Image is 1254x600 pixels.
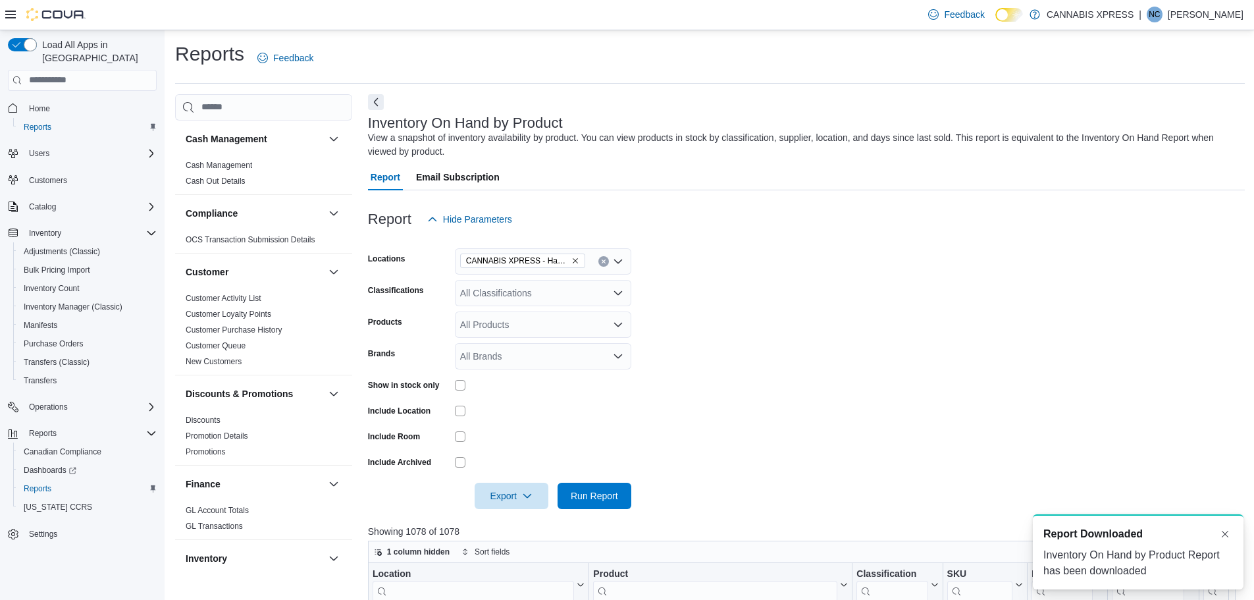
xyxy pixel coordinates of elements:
[3,224,162,242] button: Inventory
[18,481,157,497] span: Reports
[186,132,267,146] h3: Cash Management
[186,325,282,335] a: Customer Purchase History
[24,122,51,132] span: Reports
[598,256,609,267] button: Clear input
[24,320,57,331] span: Manifests
[29,175,67,186] span: Customers
[326,551,342,566] button: Inventory
[613,288,623,298] button: Open list of options
[18,481,57,497] a: Reports
[3,144,162,163] button: Users
[186,207,323,220] button: Compliance
[18,444,107,460] a: Canadian Compliance
[326,386,342,402] button: Discounts & Promotions
[186,265,228,279] h3: Customer
[18,462,82,478] a: Dashboards
[3,398,162,416] button: Operations
[24,375,57,386] span: Transfers
[175,232,352,253] div: Compliance
[24,399,73,415] button: Operations
[18,299,128,315] a: Inventory Manager (Classic)
[3,524,162,543] button: Settings
[368,457,431,468] label: Include Archived
[24,425,62,441] button: Reports
[24,526,157,542] span: Settings
[18,499,97,515] a: [US_STATE] CCRS
[18,336,89,352] a: Purchase Orders
[1168,7,1243,22] p: [PERSON_NAME]
[13,261,162,279] button: Bulk Pricing Import
[186,552,323,565] button: Inventory
[24,302,122,312] span: Inventory Manager (Classic)
[947,568,1012,580] div: SKU
[1149,7,1160,22] span: NC
[368,431,420,442] label: Include Room
[18,119,57,135] a: Reports
[186,521,243,532] span: GL Transactions
[24,425,157,441] span: Reports
[3,171,162,190] button: Customers
[186,387,323,400] button: Discounts & Promotions
[1047,7,1134,22] p: CANNABIS XPRESS
[13,279,162,298] button: Inventory Count
[571,489,618,503] span: Run Report
[252,45,319,71] a: Feedback
[186,447,226,457] span: Promotions
[24,100,157,117] span: Home
[186,161,252,170] a: Cash Management
[571,257,579,265] button: Remove CANNABIS XPRESS - Hampton (Main Street) from selection in this group
[995,8,1023,22] input: Dark Mode
[29,529,57,539] span: Settings
[186,416,221,425] a: Discounts
[18,244,105,259] a: Adjustments (Classic)
[29,428,57,439] span: Reports
[186,357,242,366] a: New Customers
[186,207,238,220] h3: Compliance
[13,498,162,516] button: [US_STATE] CCRS
[466,254,569,267] span: CANNABIS XPRESS - Hampton ([GEOGRAPHIC_DATA])
[24,399,157,415] span: Operations
[186,505,249,516] span: GL Account Totals
[856,568,927,580] div: Classification
[18,262,95,278] a: Bulk Pricing Import
[558,483,631,509] button: Run Report
[3,424,162,443] button: Reports
[175,157,352,194] div: Cash Management
[1217,526,1233,542] button: Dismiss toast
[416,164,500,190] span: Email Subscription
[186,177,246,186] a: Cash Out Details
[326,205,342,221] button: Compliance
[368,525,1245,538] p: Showing 1078 of 1078
[24,199,157,215] span: Catalog
[326,476,342,492] button: Finance
[13,479,162,498] button: Reports
[29,148,49,159] span: Users
[18,444,157,460] span: Canadian Compliance
[18,281,157,296] span: Inventory Count
[24,483,51,494] span: Reports
[29,402,68,412] span: Operations
[371,164,400,190] span: Report
[24,339,84,349] span: Purchase Orders
[24,225,66,241] button: Inventory
[3,99,162,118] button: Home
[186,235,315,244] a: OCS Transaction Submission Details
[18,462,157,478] span: Dashboards
[13,461,162,479] a: Dashboards
[186,132,323,146] button: Cash Management
[24,465,76,476] span: Dashboards
[944,8,984,21] span: Feedback
[3,198,162,216] button: Catalog
[13,298,162,316] button: Inventory Manager (Classic)
[24,283,80,294] span: Inventory Count
[186,356,242,367] span: New Customers
[186,431,248,441] span: Promotion Details
[368,285,424,296] label: Classifications
[13,316,162,335] button: Manifests
[186,341,246,350] a: Customer Queue
[186,265,323,279] button: Customer
[422,206,517,232] button: Hide Parameters
[18,354,95,370] a: Transfers (Classic)
[186,477,221,491] h3: Finance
